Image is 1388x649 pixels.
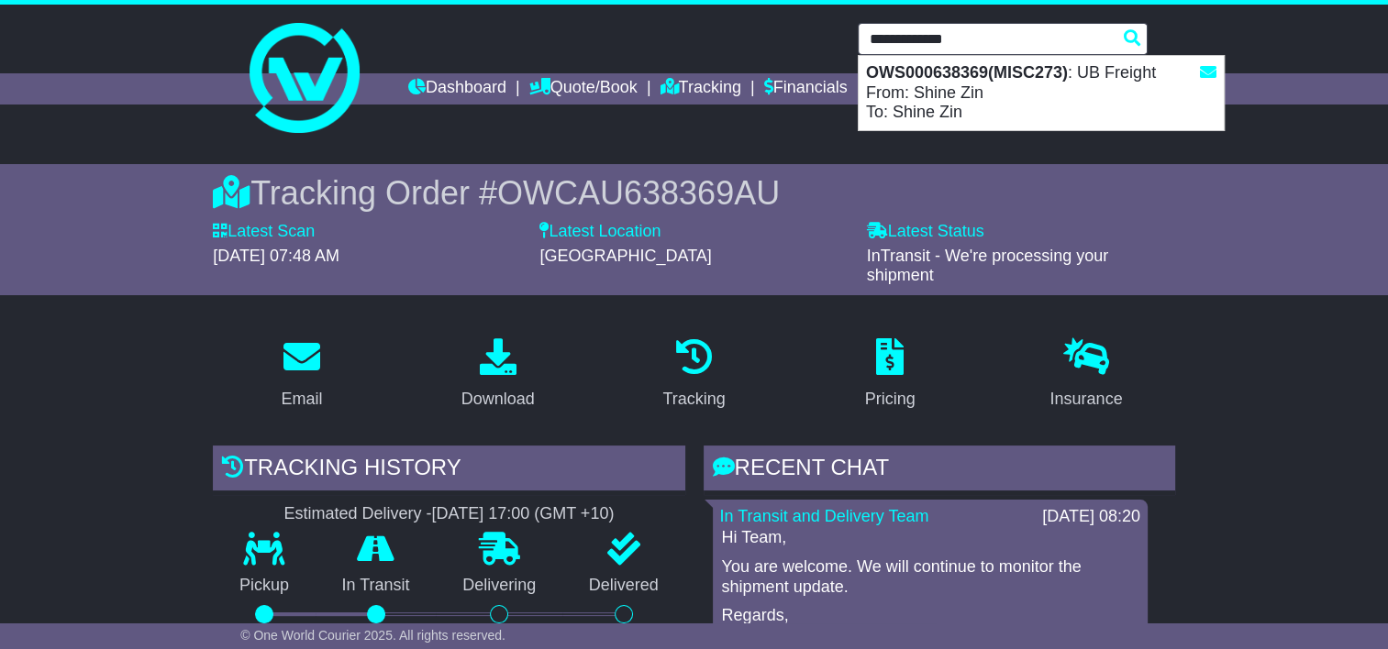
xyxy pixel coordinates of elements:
[867,247,1109,285] span: InTransit - We're processing your shipment
[539,247,711,265] span: [GEOGRAPHIC_DATA]
[722,528,1138,548] p: Hi Team,
[431,504,614,524] div: [DATE] 17:00 (GMT +10)
[461,387,535,412] div: Download
[866,63,1068,82] strong: OWS000638369(MISC273)
[450,332,547,418] a: Download
[704,445,1175,495] div: RECENT CHAT
[270,332,335,418] a: Email
[282,387,323,412] div: Email
[562,576,685,596] p: Delivered
[859,56,1224,130] div: : UB Freight From: Shine Zin To: Shine Zin
[662,387,725,412] div: Tracking
[213,247,339,265] span: [DATE] 07:48 AM
[436,576,562,596] p: Delivering
[213,222,315,242] label: Latest Scan
[853,332,927,418] a: Pricing
[213,576,316,596] p: Pickup
[764,73,848,104] a: Financials
[213,445,684,495] div: Tracking history
[539,222,661,242] label: Latest Location
[316,576,437,596] p: In Transit
[213,173,1175,213] div: Tracking Order #
[1042,507,1140,527] div: [DATE] 08:20
[240,628,505,643] span: © One World Courier 2025. All rights reserved.
[1049,387,1122,412] div: Insurance
[867,222,984,242] label: Latest Status
[213,504,684,524] div: Estimated Delivery -
[722,606,1138,645] p: Regards, Irinn
[722,557,1138,597] p: You are welcome. We will continue to monitor the shipment update.
[529,73,638,104] a: Quote/Book
[660,73,740,104] a: Tracking
[650,332,737,418] a: Tracking
[1038,332,1134,418] a: Insurance
[408,73,506,104] a: Dashboard
[497,174,780,212] span: OWCAU638369AU
[865,387,916,412] div: Pricing
[720,507,929,525] a: In Transit and Delivery Team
